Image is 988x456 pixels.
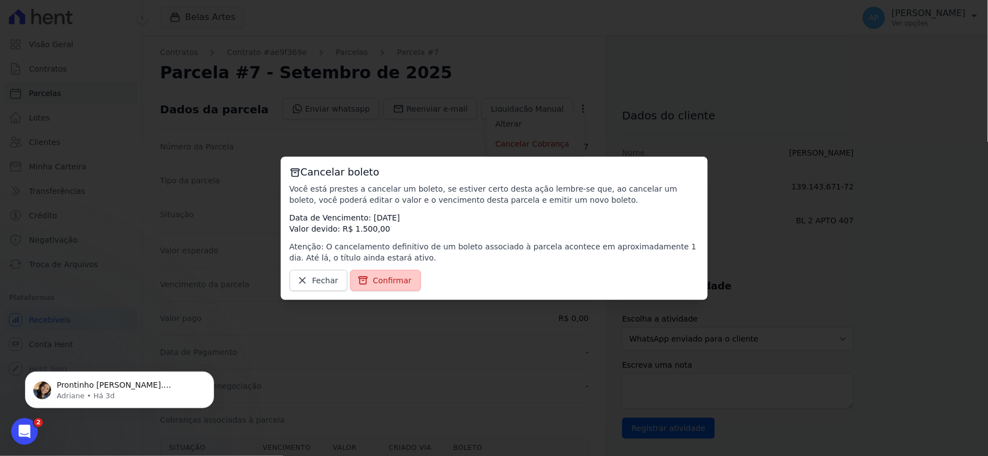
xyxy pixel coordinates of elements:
iframe: Intercom notifications mensagem [8,348,231,426]
h3: Cancelar boleto [290,166,699,179]
iframe: Intercom live chat [11,418,38,445]
p: Atenção: O cancelamento definitivo de um boleto associado à parcela acontece em aproximadamente 1... [290,241,699,263]
a: Fechar [290,270,348,291]
span: Fechar [312,275,339,286]
p: Você está prestes a cancelar um boleto, se estiver certo desta ação lembre-se que, ao cancelar um... [290,183,699,206]
p: Data de Vencimento: [DATE] Valor devido: R$ 1.500,00 [290,212,699,234]
span: Confirmar [373,275,412,286]
a: Confirmar [350,270,421,291]
span: 2 [34,418,43,427]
